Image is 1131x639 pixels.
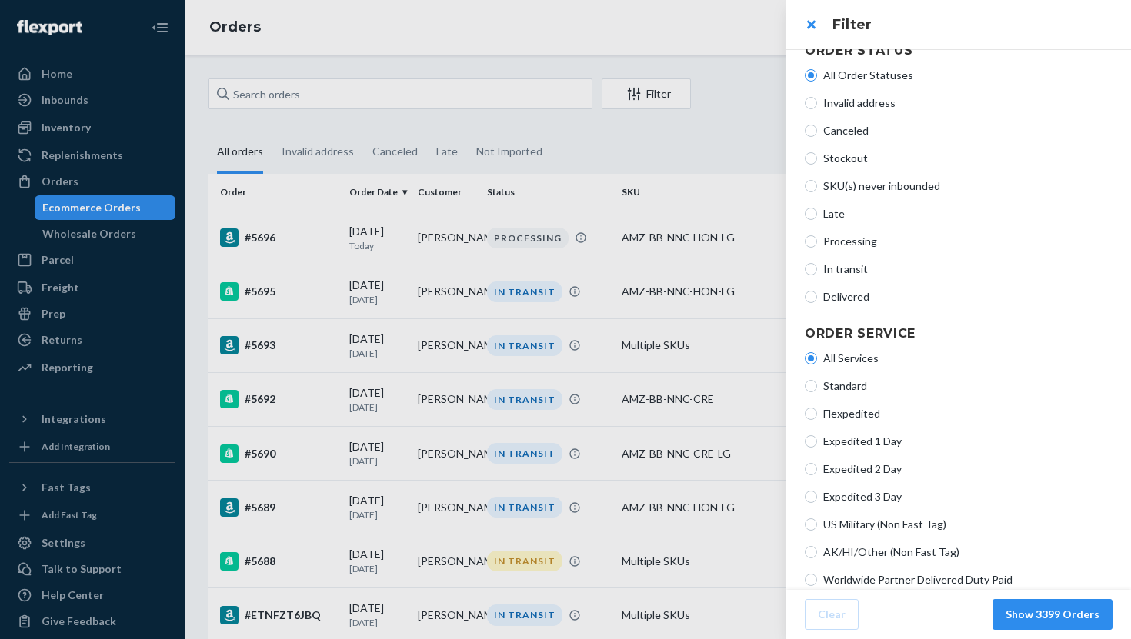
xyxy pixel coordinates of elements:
[823,151,1113,166] span: Stockout
[832,15,1113,35] h3: Filter
[805,291,817,303] input: Delivered
[805,380,817,392] input: Standard
[823,206,1113,221] span: Late
[823,289,1113,305] span: Delivered
[823,178,1113,194] span: SKU(s) never inbounded
[805,235,817,248] input: Processing
[823,461,1113,477] span: Expedited 2 Day
[823,378,1113,394] span: Standard
[805,546,817,558] input: AK/HI/Other (Non Fast Tag)
[805,263,817,275] input: In transit
[805,152,817,165] input: Stockout
[823,351,1113,366] span: All Services
[805,518,817,531] input: US Military (Non Fast Tag)
[805,324,1113,343] h4: Order Service
[823,572,1113,587] span: Worldwide Partner Delivered Duty Paid
[823,123,1113,138] span: Canceled
[823,261,1113,277] span: In transit
[823,234,1113,249] span: Processing
[823,95,1113,111] span: Invalid address
[805,42,1113,60] h4: Order Status
[823,489,1113,504] span: Expedited 3 Day
[805,408,817,420] input: Flexpedited
[805,208,817,220] input: Late
[805,435,817,448] input: Expedited 1 Day
[805,599,859,630] button: Clear
[805,463,817,475] input: Expedited 2 Day
[805,69,817,82] input: All Order Statuses
[823,68,1113,83] span: All Order Statuses
[805,491,817,503] input: Expedited 3 Day
[823,544,1113,560] span: AK/HI/Other (Non Fast Tag)
[805,352,817,364] input: All Services
[805,180,817,192] input: SKU(s) never inbounded
[805,97,817,109] input: Invalid address
[993,599,1113,630] button: Show 3399 Orders
[823,517,1113,532] span: US Military (Non Fast Tag)
[36,11,68,25] span: Chat
[805,574,817,586] input: Worldwide Partner Delivered Duty Paid
[823,406,1113,421] span: Flexpedited
[823,434,1113,449] span: Expedited 1 Day
[796,9,826,40] button: close
[805,125,817,137] input: Canceled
